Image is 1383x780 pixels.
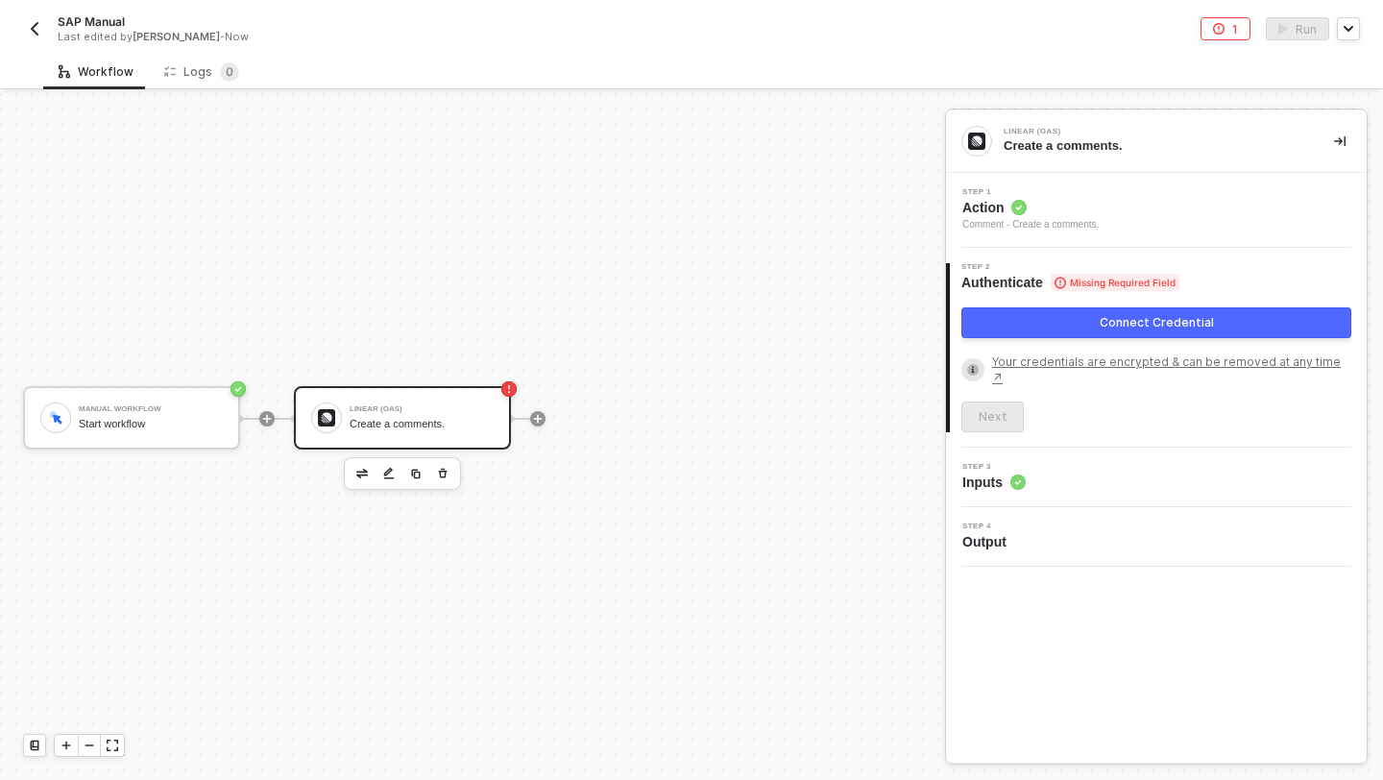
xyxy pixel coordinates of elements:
[58,13,125,30] span: SAP Manual
[1004,137,1303,155] div: Create a comments.
[27,21,42,37] img: back
[410,468,422,479] img: copy-block
[23,17,46,40] button: back
[107,740,118,751] span: icon-expand
[992,353,1351,386] a: Your credentials are encrypted & can be removed at any time ↗
[968,133,985,150] img: integration-icon
[1004,128,1292,135] div: Linear (OAS)
[350,405,494,413] div: Linear (OAS)
[961,263,1179,271] span: Step 2
[1201,17,1250,40] button: 1
[961,273,1179,292] span: Authenticate
[1232,21,1238,37] div: 1
[261,413,273,425] span: icon-play
[962,523,1014,530] span: Step 4
[962,532,1014,551] span: Output
[1334,135,1346,147] span: icon-collapse-right
[962,198,1099,217] span: Action
[1051,274,1179,291] span: Missing Required Field
[59,64,133,80] div: Workflow
[58,30,647,44] div: Last edited by - Now
[946,188,1367,232] div: Step 1Action Comment - Create a comments.
[47,409,64,426] img: icon
[962,217,1099,232] div: Comment - Create a comments.
[404,462,427,485] button: copy-block
[356,469,368,478] img: edit-cred
[1266,17,1329,40] button: activateRun
[961,402,1024,432] button: Next
[79,418,223,430] div: Start workflow
[961,307,1351,338] button: Connect Credential
[351,462,374,485] button: edit-cred
[230,381,246,397] span: icon-success-page
[1213,23,1225,35] span: icon-error-page
[318,409,335,427] img: icon
[962,188,1099,196] span: Step 1
[946,263,1367,432] div: Step 2Authenticate Missing Required FieldConnect CredentialYour credentials are encrypted & can b...
[84,740,95,751] span: icon-minus
[377,462,400,485] button: edit-cred
[962,463,1026,471] span: Step 3
[383,467,395,480] img: edit-cred
[220,62,239,82] sup: 0
[350,418,494,430] div: Create a comments.
[61,740,72,751] span: icon-play
[133,30,220,43] span: [PERSON_NAME]
[79,405,223,413] div: Manual Workflow
[1100,315,1214,330] div: Connect Credential
[532,413,544,425] span: icon-play
[501,381,517,397] span: icon-error-page
[164,62,239,82] div: Logs
[962,473,1026,492] span: Inputs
